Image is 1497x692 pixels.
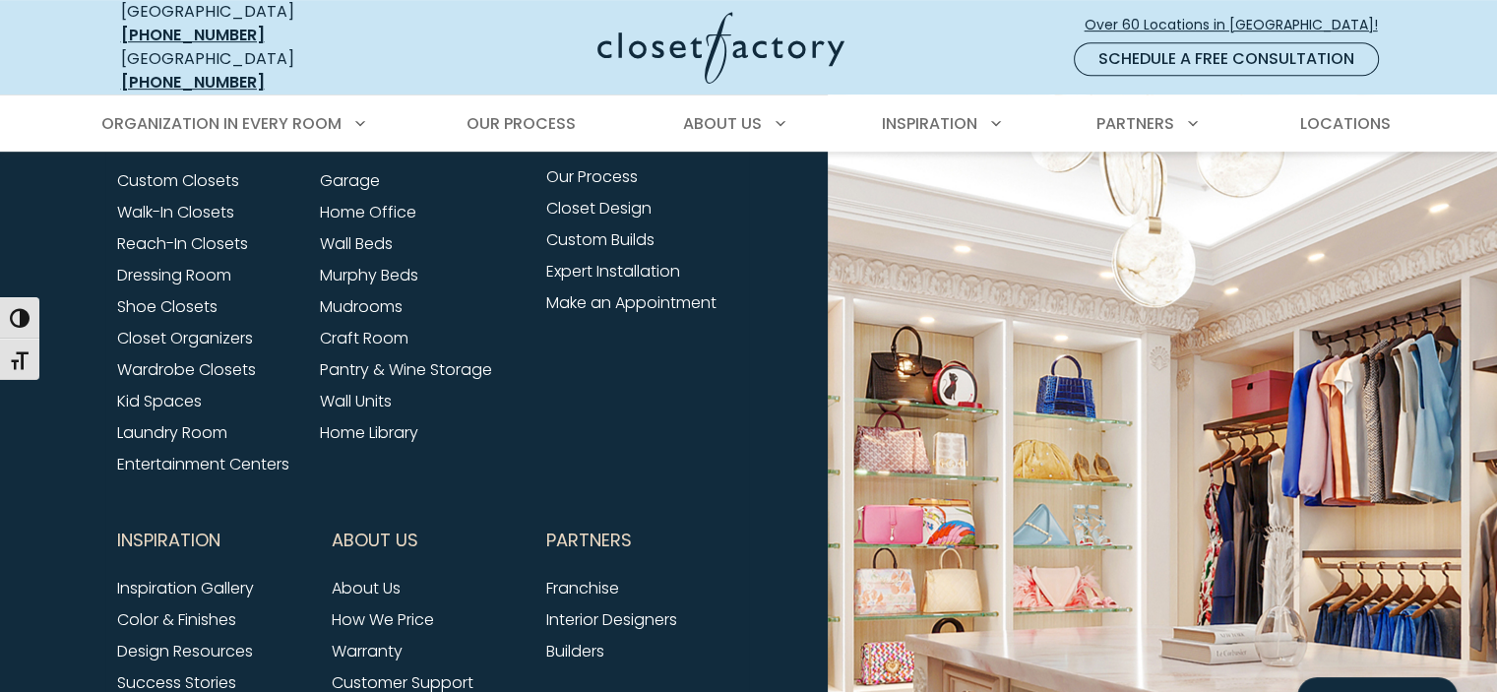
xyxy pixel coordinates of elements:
a: Pantry & Wine Storage [320,358,492,381]
a: Our Process [546,165,638,188]
a: Builders [546,640,604,662]
a: Over 60 Locations in [GEOGRAPHIC_DATA]! [1084,8,1395,42]
span: About Us [683,112,762,135]
span: Over 60 Locations in [GEOGRAPHIC_DATA]! [1085,15,1394,35]
img: Closet Factory Logo [597,12,844,84]
span: Inspiration [882,112,977,135]
a: Shoe Closets [117,295,218,318]
button: Footer Subnav Button - About Us [332,516,523,565]
span: Inspiration [117,516,220,565]
span: Partners [1096,112,1174,135]
span: Organization in Every Room [101,112,342,135]
a: Wardrobe Closets [117,358,256,381]
a: Custom Closets [117,169,239,192]
a: Inspiration Gallery [117,577,254,599]
button: Footer Subnav Button - Partners [546,516,737,565]
span: Partners [546,516,632,565]
a: Wall Units [320,390,392,412]
a: Schedule a Free Consultation [1074,42,1379,76]
span: About Us [332,516,418,565]
a: Walk-In Closets [117,201,234,223]
a: Craft Room [320,327,408,349]
a: Closet Organizers [117,327,253,349]
a: Color & Finishes [117,608,236,631]
a: Mudrooms [320,295,403,318]
a: Wall Beds [320,232,393,255]
a: Home Office [320,201,416,223]
a: Franchise [546,577,619,599]
a: Make an Appointment [546,291,717,314]
a: Custom Builds [546,228,655,251]
a: Garage [320,169,380,192]
a: How We Price [332,608,434,631]
span: Locations [1299,112,1390,135]
a: [PHONE_NUMBER] [121,71,265,94]
a: Kid Spaces [117,390,202,412]
a: Murphy Beds [320,264,418,286]
a: Warranty [332,640,403,662]
a: [PHONE_NUMBER] [121,24,265,46]
a: Expert Installation [546,260,680,283]
a: Design Resources [117,640,253,662]
a: Home Library [320,421,418,444]
a: Reach-In Closets [117,232,248,255]
nav: Primary Menu [88,96,1410,152]
button: Footer Subnav Button - Inspiration [117,516,308,565]
a: About Us [332,577,401,599]
a: Laundry Room [117,421,227,444]
a: Closet Design [546,197,652,220]
a: Dressing Room [117,264,231,286]
a: Entertainment Centers [117,453,289,475]
a: Interior Designers [546,608,677,631]
span: Our Process [467,112,576,135]
div: [GEOGRAPHIC_DATA] [121,47,406,94]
